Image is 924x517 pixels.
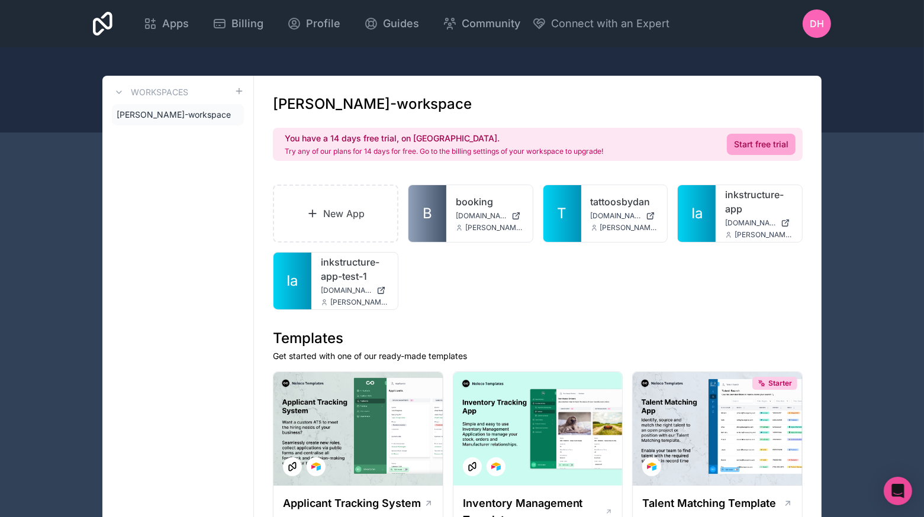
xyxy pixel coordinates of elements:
span: [PERSON_NAME][EMAIL_ADDRESS][DOMAIN_NAME] [330,298,388,307]
span: T [558,204,567,223]
a: tattoosbydan [591,195,658,209]
a: [DOMAIN_NAME] [456,211,523,221]
span: [PERSON_NAME][EMAIL_ADDRESS][DOMAIN_NAME] [600,223,658,232]
button: Connect with an Expert [532,15,670,32]
p: Try any of our plans for 14 days for free. Go to the billing settings of your workspace to upgrade! [285,147,603,156]
a: booking [456,195,523,209]
span: Ia [287,272,298,290]
a: inkstructure-app [725,188,793,216]
span: [DOMAIN_NAME] [456,211,507,221]
a: New App [273,185,398,243]
img: Airtable Logo [491,462,501,471]
span: Billing [231,15,263,32]
a: Profile [278,11,350,37]
a: Community [433,11,530,37]
a: inkstructure-app-test-1 [321,255,388,283]
a: [DOMAIN_NAME] [321,286,388,295]
a: [DOMAIN_NAME] [591,211,658,221]
span: Community [462,15,520,32]
h1: Templates [273,329,803,348]
p: Get started with one of our ready-made templates [273,350,803,362]
span: B [423,204,432,223]
a: [PERSON_NAME]-workspace [112,104,244,125]
span: Profile [306,15,340,32]
a: Ia [678,185,716,242]
a: Workspaces [112,85,188,99]
span: Connect with an Expert [551,15,670,32]
a: [DOMAIN_NAME] [725,218,793,228]
a: Start free trial [727,134,796,155]
a: Guides [355,11,429,37]
span: [DOMAIN_NAME] [321,286,372,295]
a: T [543,185,581,242]
span: Apps [162,15,189,32]
h3: Workspaces [131,86,188,98]
img: Airtable Logo [311,462,321,471]
h2: You have a 14 days free trial, on [GEOGRAPHIC_DATA]. [285,133,603,144]
span: DH [810,17,824,31]
span: Guides [383,15,419,32]
span: Starter [768,379,792,388]
h1: Applicant Tracking System [283,495,421,512]
span: [PERSON_NAME][EMAIL_ADDRESS][DOMAIN_NAME] [735,230,793,240]
span: [PERSON_NAME][EMAIL_ADDRESS][DOMAIN_NAME] [465,223,523,232]
a: B [408,185,446,242]
h1: [PERSON_NAME]-workspace [273,95,472,114]
span: [DOMAIN_NAME] [591,211,642,221]
div: Open Intercom Messenger [884,477,912,505]
h1: Talent Matching Template [642,495,776,512]
img: Airtable Logo [647,462,656,471]
span: [DOMAIN_NAME] [725,218,776,228]
span: Ia [691,204,703,223]
span: [PERSON_NAME]-workspace [117,109,231,121]
a: Billing [203,11,273,37]
a: Ia [273,253,311,309]
a: Apps [134,11,198,37]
